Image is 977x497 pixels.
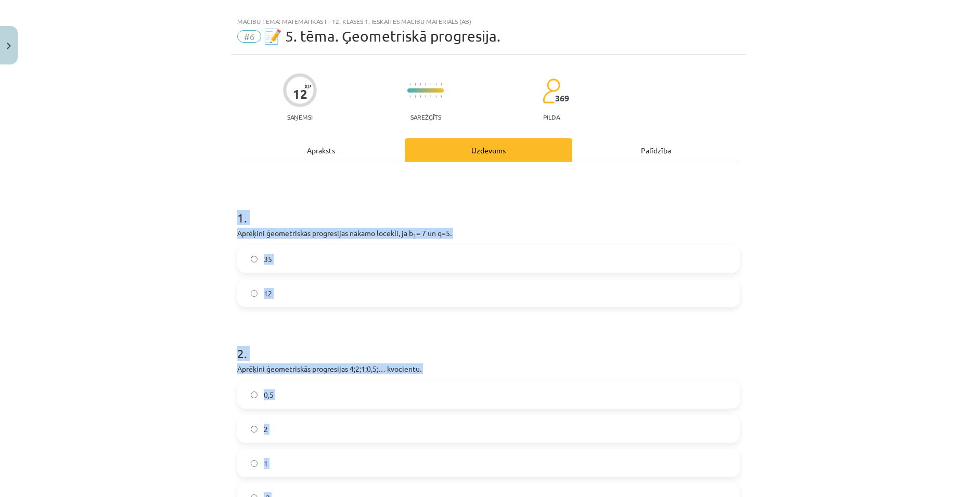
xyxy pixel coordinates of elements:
[251,290,258,297] input: 12
[409,83,410,86] img: icon-short-line-57e1e144782c952c97e751825c79c345078a6d821885a25fce030b3d8c18986b.svg
[304,83,311,89] span: XP
[251,391,258,398] input: 0,5
[555,94,569,103] span: 369
[264,288,272,299] span: 12
[264,389,274,400] span: 0,5
[415,83,416,86] img: icon-short-line-57e1e144782c952c97e751825c79c345078a6d821885a25fce030b3d8c18986b.svg
[430,83,431,86] img: icon-short-line-57e1e144782c952c97e751825c79c345078a6d821885a25fce030b3d8c18986b.svg
[237,328,740,360] h1: 2 .
[415,95,416,98] img: icon-short-line-57e1e144782c952c97e751825c79c345078a6d821885a25fce030b3d8c18986b.svg
[435,95,436,98] img: icon-short-line-57e1e144782c952c97e751825c79c345078a6d821885a25fce030b3d8c18986b.svg
[264,254,272,265] span: 35
[572,138,740,162] div: Palīdzība
[237,18,740,25] div: Mācību tēma: Matemātikas i - 12. klases 1. ieskaites mācību materiāls (ab)
[251,426,258,433] input: 2
[264,424,268,435] span: 2
[425,83,426,86] img: icon-short-line-57e1e144782c952c97e751825c79c345078a6d821885a25fce030b3d8c18986b.svg
[420,95,421,98] img: icon-short-line-57e1e144782c952c97e751825c79c345078a6d821885a25fce030b3d8c18986b.svg
[264,458,268,469] span: 1
[251,460,258,467] input: 1
[410,113,441,121] p: Sarežģīts
[435,83,436,86] img: icon-short-line-57e1e144782c952c97e751825c79c345078a6d821885a25fce030b3d8c18986b.svg
[237,138,405,162] div: Apraksts
[251,256,258,263] input: 35
[237,363,740,374] p: Aprēķini ģeometriskās progresijas 4;2;1;0,5;… kvocientu.
[237,192,740,225] h1: 1 .
[430,95,431,98] img: icon-short-line-57e1e144782c952c97e751825c79c345078a6d821885a25fce030b3d8c18986b.svg
[237,228,740,239] p: Aprēķini ģeometriskās progresijas nākamo locekli, ja b = 7 un q=5.
[441,95,442,98] img: icon-short-line-57e1e144782c952c97e751825c79c345078a6d821885a25fce030b3d8c18986b.svg
[264,28,500,45] span: 📝 5. tēma. Ģeometriskā progresija.
[413,231,416,239] sub: 1
[543,113,560,121] p: pilda
[7,43,11,49] img: icon-close-lesson-0947bae3869378f0d4975bcd49f059093ad1ed9edebbc8119c70593378902aed.svg
[542,78,560,104] img: students-c634bb4e5e11cddfef0936a35e636f08e4e9abd3cc4e673bd6f9a4125e45ecb1.svg
[425,95,426,98] img: icon-short-line-57e1e144782c952c97e751825c79c345078a6d821885a25fce030b3d8c18986b.svg
[283,113,317,121] p: Saņemsi
[420,83,421,86] img: icon-short-line-57e1e144782c952c97e751825c79c345078a6d821885a25fce030b3d8c18986b.svg
[237,30,261,43] span: #6
[293,87,307,101] div: 12
[405,138,572,162] div: Uzdevums
[441,83,442,86] img: icon-short-line-57e1e144782c952c97e751825c79c345078a6d821885a25fce030b3d8c18986b.svg
[409,95,410,98] img: icon-short-line-57e1e144782c952c97e751825c79c345078a6d821885a25fce030b3d8c18986b.svg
